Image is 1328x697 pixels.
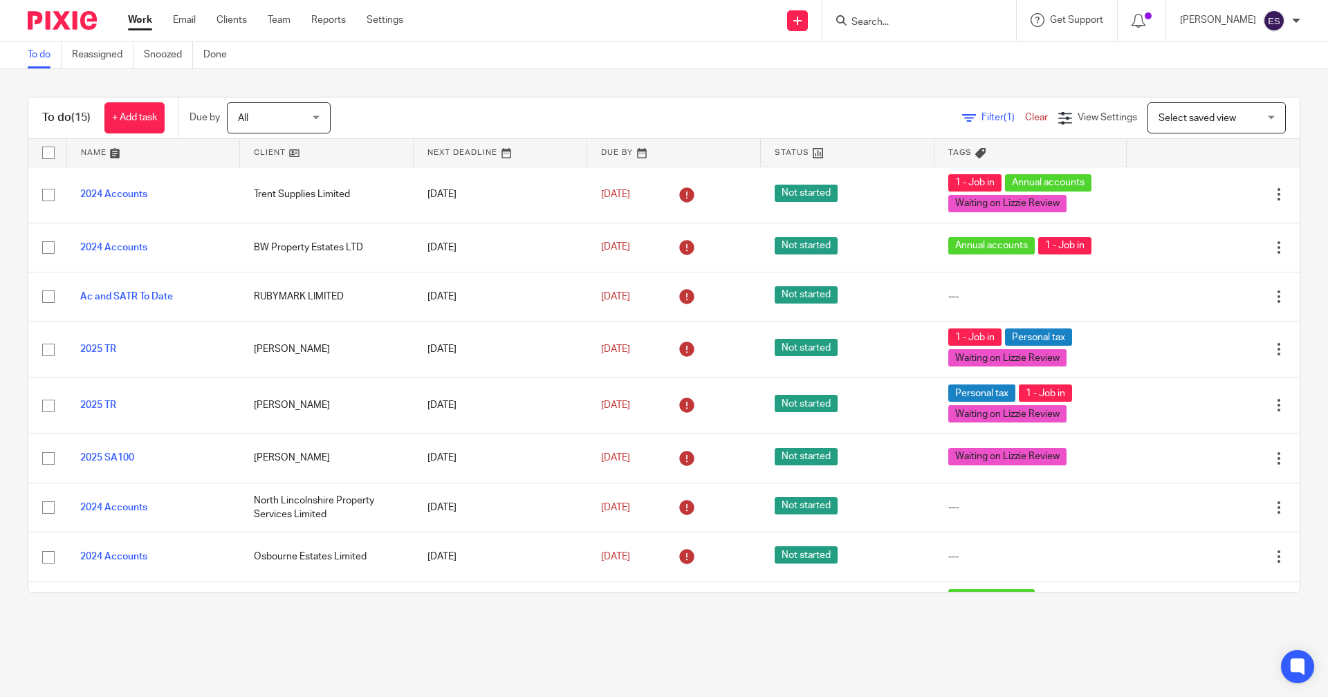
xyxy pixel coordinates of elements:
[1050,15,1103,25] span: Get Support
[775,395,838,412] span: Not started
[80,344,116,354] a: 2025 TR
[240,582,414,638] td: Ultimate Property Holdings Limited
[948,149,972,156] span: Tags
[80,292,173,301] a: Ac and SATR To Date
[1025,113,1048,122] a: Clear
[948,384,1015,402] span: Personal tax
[28,41,62,68] a: To do
[850,17,975,29] input: Search
[1038,237,1091,254] span: 1 - Job in
[128,13,152,27] a: Work
[601,503,630,512] span: [DATE]
[1263,10,1285,32] img: svg%3E
[240,434,414,483] td: [PERSON_NAME]
[173,13,196,27] a: Email
[1078,113,1137,122] span: View Settings
[601,400,630,410] span: [DATE]
[42,111,91,125] h1: To do
[775,237,838,254] span: Not started
[948,448,1067,465] span: Waiting on Lizzie Review
[1004,113,1015,122] span: (1)
[414,223,587,272] td: [DATE]
[775,286,838,304] span: Not started
[203,41,237,68] a: Done
[948,589,1035,606] span: Annual accounts
[775,339,838,356] span: Not started
[414,378,587,434] td: [DATE]
[144,41,193,68] a: Snoozed
[1180,13,1256,27] p: [PERSON_NAME]
[80,503,147,512] a: 2024 Accounts
[104,102,165,133] a: + Add task
[240,322,414,378] td: [PERSON_NAME]
[948,237,1035,254] span: Annual accounts
[240,272,414,321] td: RUBYMARK LIMITED
[414,434,587,483] td: [DATE]
[414,272,587,321] td: [DATE]
[311,13,346,27] a: Reports
[601,344,630,354] span: [DATE]
[238,113,248,123] span: All
[948,290,1112,304] div: ---
[190,111,220,124] p: Due by
[80,400,116,410] a: 2025 TR
[775,185,838,202] span: Not started
[414,582,587,638] td: [DATE]
[216,13,247,27] a: Clients
[601,453,630,463] span: [DATE]
[240,483,414,532] td: North Lincolnshire Property Services Limited
[948,328,1002,346] span: 1 - Job in
[80,243,147,252] a: 2024 Accounts
[414,322,587,378] td: [DATE]
[775,448,838,465] span: Not started
[414,483,587,532] td: [DATE]
[240,223,414,272] td: BW Property Estates LTD
[775,497,838,514] span: Not started
[775,546,838,564] span: Not started
[1005,174,1091,192] span: Annual accounts
[80,189,147,199] a: 2024 Accounts
[71,112,91,123] span: (15)
[601,552,630,561] span: [DATE]
[948,349,1067,366] span: Waiting on Lizzie Review
[72,41,133,68] a: Reassigned
[367,13,403,27] a: Settings
[601,189,630,199] span: [DATE]
[240,378,414,434] td: [PERSON_NAME]
[414,167,587,223] td: [DATE]
[80,453,134,463] a: 2025 SA100
[948,550,1112,564] div: ---
[948,174,1002,192] span: 1 - Job in
[1005,328,1072,346] span: Personal tax
[1019,384,1072,402] span: 1 - Job in
[948,501,1112,514] div: ---
[601,292,630,301] span: [DATE]
[414,532,587,582] td: [DATE]
[981,113,1025,122] span: Filter
[268,13,290,27] a: Team
[28,11,97,30] img: Pixie
[601,243,630,252] span: [DATE]
[948,405,1067,422] span: Waiting on Lizzie Review
[948,195,1067,212] span: Waiting on Lizzie Review
[1159,113,1236,123] span: Select saved view
[240,167,414,223] td: Trent Supplies Limited
[80,552,147,561] a: 2024 Accounts
[240,532,414,582] td: Osbourne Estates Limited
